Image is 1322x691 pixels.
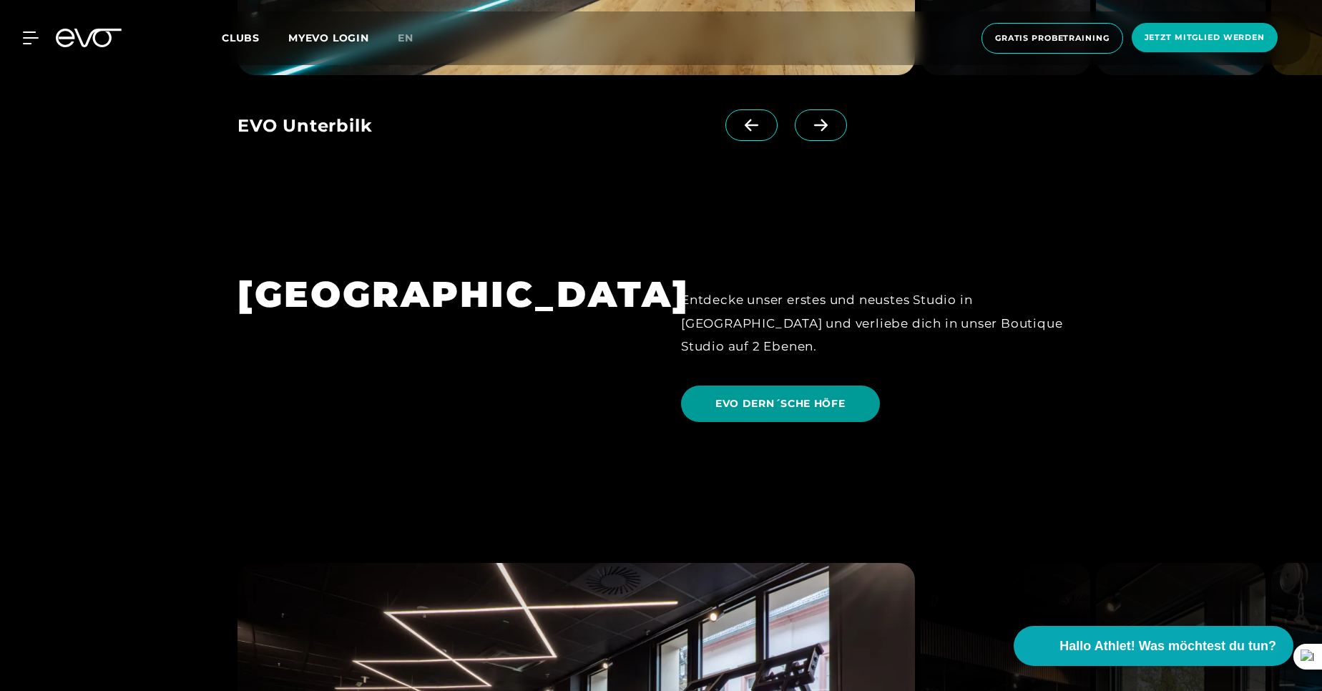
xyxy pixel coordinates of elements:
[977,23,1127,54] a: Gratis Probetraining
[1145,31,1265,44] span: Jetzt Mitglied werden
[398,31,413,44] span: en
[715,396,846,411] span: EVO DERN´SCHE HÖFE
[995,32,1110,44] span: Gratis Probetraining
[681,288,1084,358] div: Entdecke unser erstes und neustes Studio in [GEOGRAPHIC_DATA] und verliebe dich in unser Boutique...
[398,30,431,46] a: en
[1014,626,1293,666] button: Hallo Athlet! Was möchtest du tun?
[1059,637,1276,656] span: Hallo Athlet! Was möchtest du tun?
[238,271,641,318] h1: [GEOGRAPHIC_DATA]
[1127,23,1282,54] a: Jetzt Mitglied werden
[222,31,260,44] span: Clubs
[222,31,288,44] a: Clubs
[681,375,886,433] a: EVO DERN´SCHE HÖFE
[288,31,369,44] a: MYEVO LOGIN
